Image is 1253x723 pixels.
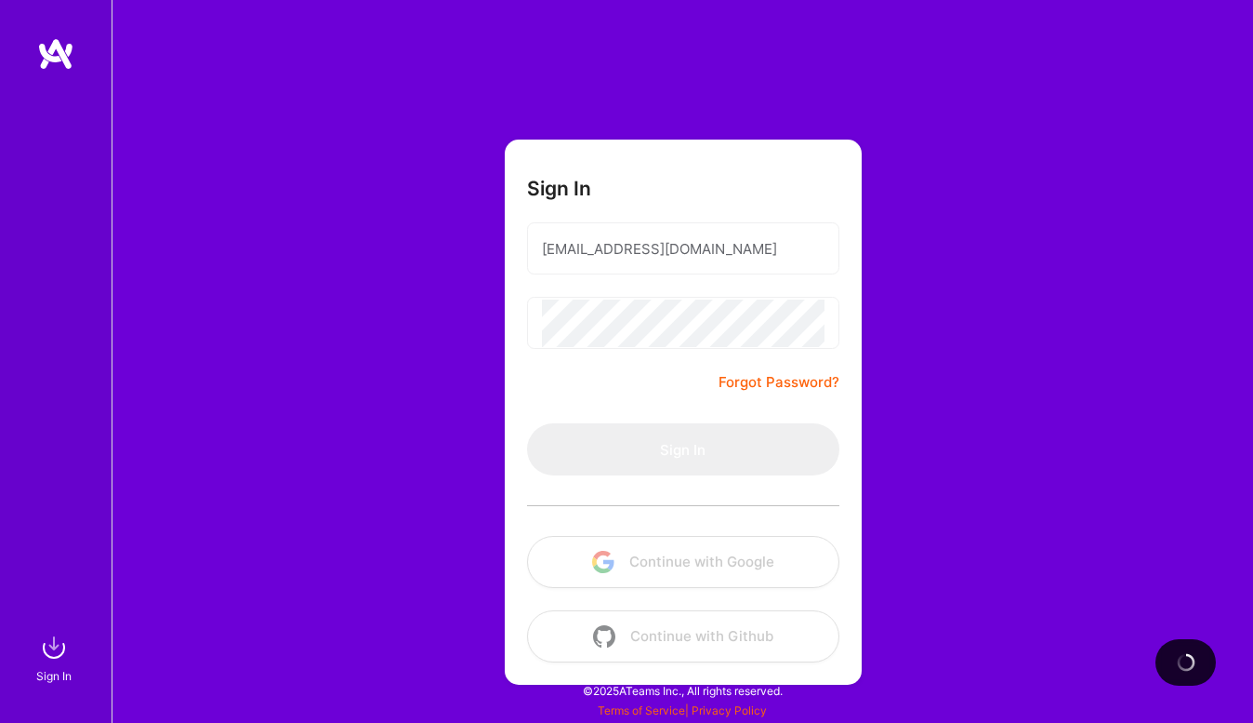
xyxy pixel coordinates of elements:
[527,177,591,200] h3: Sign In
[527,536,839,588] button: Continue with Google
[719,371,839,394] a: Forgot Password?
[112,667,1253,714] div: © 2025 ATeams Inc., All rights reserved.
[527,423,839,475] button: Sign In
[592,551,614,573] img: icon
[1175,651,1197,674] img: loading
[598,703,685,717] a: Terms of Service
[692,703,767,717] a: Privacy Policy
[37,37,74,71] img: logo
[39,629,73,686] a: sign inSign In
[527,610,839,663] button: Continue with Github
[35,629,73,666] img: sign in
[542,225,824,273] input: Email...
[598,703,767,717] span: |
[36,666,72,686] div: Sign In
[593,625,615,648] img: icon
